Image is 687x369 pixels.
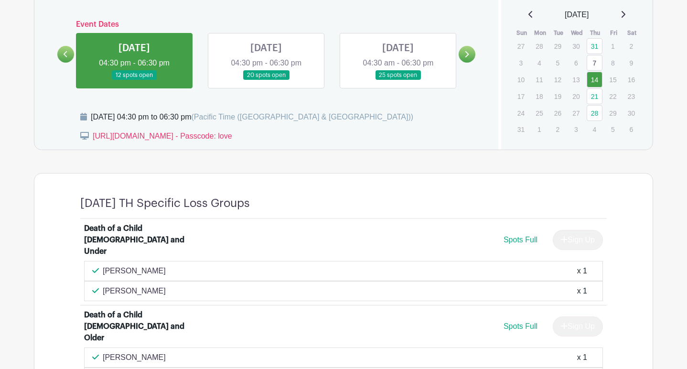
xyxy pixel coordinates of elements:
[531,55,547,70] p: 4
[568,72,584,87] p: 13
[550,89,566,104] p: 19
[550,39,566,54] p: 29
[84,223,203,257] div: Death of a Child [DEMOGRAPHIC_DATA] and Under
[513,39,529,54] p: 27
[605,89,621,104] p: 22
[577,265,587,277] div: x 1
[605,39,621,54] p: 1
[74,20,459,29] h6: Event Dates
[623,122,639,137] p: 6
[565,9,589,21] span: [DATE]
[513,72,529,87] p: 10
[531,72,547,87] p: 11
[605,106,621,120] p: 29
[531,106,547,120] p: 25
[513,122,529,137] p: 31
[91,111,413,123] div: [DATE] 04:30 pm to 06:30 pm
[103,265,166,277] p: [PERSON_NAME]
[587,105,602,121] a: 28
[103,352,166,363] p: [PERSON_NAME]
[587,38,602,54] a: 31
[191,113,413,121] span: (Pacific Time ([GEOGRAPHIC_DATA] & [GEOGRAPHIC_DATA]))
[568,122,584,137] p: 3
[605,122,621,137] p: 5
[623,55,639,70] p: 9
[577,285,587,297] div: x 1
[80,196,250,210] h4: [DATE] TH Specific Loss Groups
[550,106,566,120] p: 26
[568,106,584,120] p: 27
[84,309,203,344] div: Death of a Child [DEMOGRAPHIC_DATA] and Older
[587,88,602,104] a: 21
[531,28,549,38] th: Mon
[623,72,639,87] p: 16
[513,55,529,70] p: 3
[605,55,621,70] p: 8
[531,39,547,54] p: 28
[513,28,531,38] th: Sun
[623,28,642,38] th: Sat
[504,322,537,330] span: Spots Full
[513,106,529,120] p: 24
[568,89,584,104] p: 20
[550,122,566,137] p: 2
[623,39,639,54] p: 2
[623,106,639,120] p: 30
[568,55,584,70] p: 6
[568,28,586,38] th: Wed
[550,55,566,70] p: 5
[568,39,584,54] p: 30
[587,122,602,137] p: 4
[531,89,547,104] p: 18
[531,122,547,137] p: 1
[513,89,529,104] p: 17
[103,285,166,297] p: [PERSON_NAME]
[604,28,623,38] th: Fri
[577,352,587,363] div: x 1
[549,28,568,38] th: Tue
[587,55,602,71] a: 7
[93,132,232,140] a: [URL][DOMAIN_NAME] - Passcode: love
[550,72,566,87] p: 12
[587,72,602,87] a: 14
[586,28,605,38] th: Thu
[605,72,621,87] p: 15
[504,236,537,244] span: Spots Full
[623,89,639,104] p: 23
